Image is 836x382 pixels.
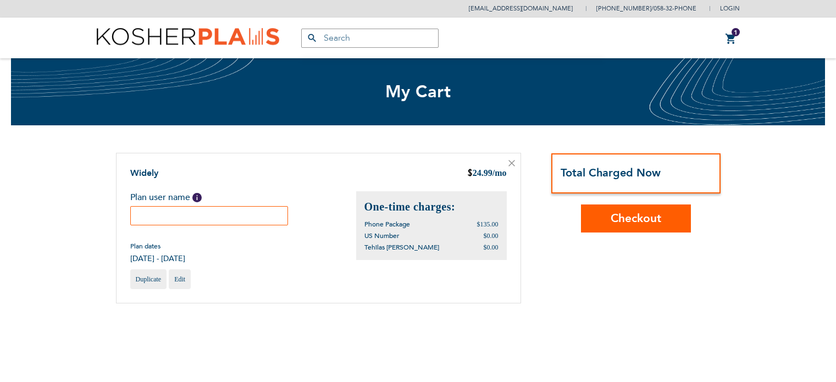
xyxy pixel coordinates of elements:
span: $ [467,168,473,180]
span: US Number [364,231,399,240]
a: Widely [130,167,158,179]
li: / [585,1,696,16]
div: 24.99 [467,167,507,180]
a: [EMAIL_ADDRESS][DOMAIN_NAME] [469,4,573,13]
span: Help [192,193,202,202]
span: Edit [174,275,185,283]
span: My Cart [385,80,451,103]
span: Plan dates [130,242,185,251]
span: $0.00 [484,232,499,240]
button: Checkout [581,204,691,232]
a: 058-32-PHONE [654,4,696,13]
span: Phone Package [364,220,410,229]
span: Duplicate [136,275,162,283]
span: Tehilas [PERSON_NAME] [364,243,439,252]
input: Search [301,29,439,48]
a: 1 [725,32,737,46]
span: [DATE] - [DATE] [130,253,185,264]
a: [PHONE_NUMBER] [596,4,651,13]
span: Plan user name [130,191,190,203]
span: $135.00 [477,220,499,228]
a: Edit [169,269,191,289]
span: $0.00 [484,243,499,251]
span: Checkout [611,211,661,226]
span: Login [720,4,740,13]
h2: One-time charges: [364,200,499,214]
span: 1 [734,28,738,37]
a: Duplicate [130,269,167,289]
span: /mo [492,168,507,178]
img: Kosher Plans [97,28,279,48]
strong: Total Charged Now [561,165,661,180]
